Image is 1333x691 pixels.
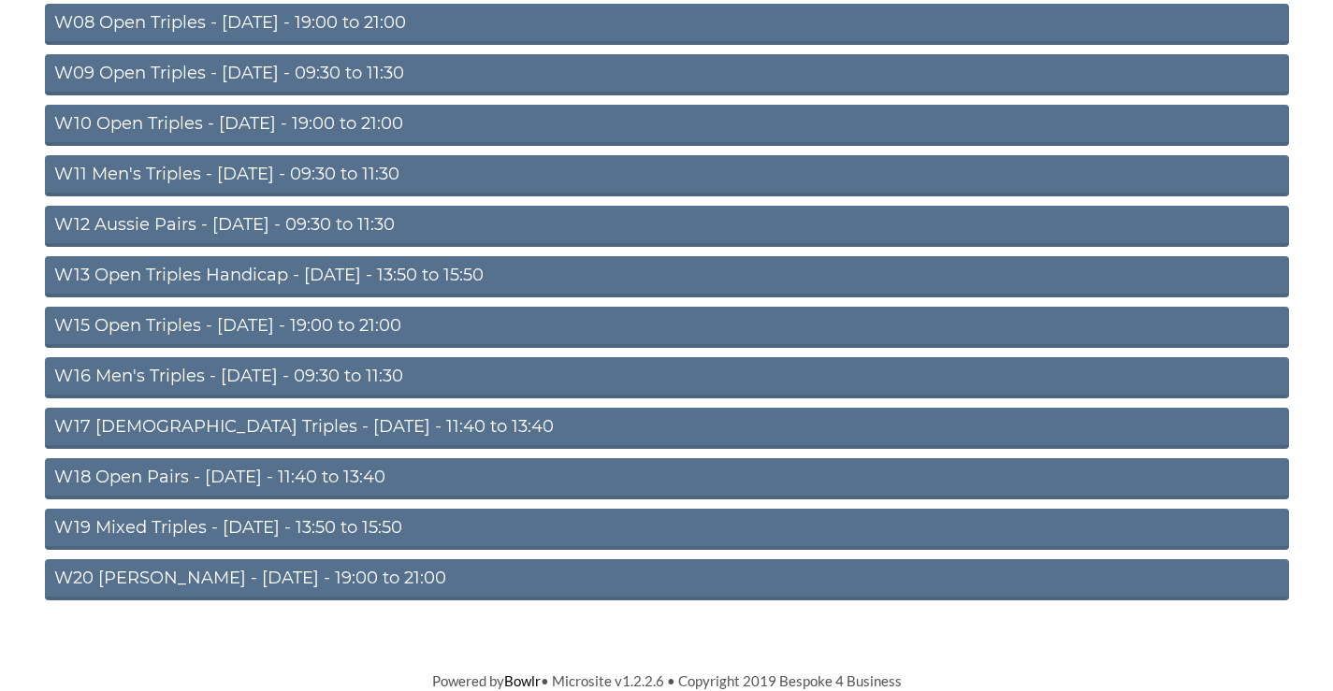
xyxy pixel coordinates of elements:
a: W08 Open Triples - [DATE] - 19:00 to 21:00 [45,4,1289,45]
a: W18 Open Pairs - [DATE] - 11:40 to 13:40 [45,458,1289,499]
a: W15 Open Triples - [DATE] - 19:00 to 21:00 [45,307,1289,348]
a: Bowlr [504,672,541,689]
a: W09 Open Triples - [DATE] - 09:30 to 11:30 [45,54,1289,95]
a: W17 [DEMOGRAPHIC_DATA] Triples - [DATE] - 11:40 to 13:40 [45,408,1289,449]
a: W13 Open Triples Handicap - [DATE] - 13:50 to 15:50 [45,256,1289,297]
a: W20 [PERSON_NAME] - [DATE] - 19:00 to 21:00 [45,559,1289,600]
span: Powered by • Microsite v1.2.2.6 • Copyright 2019 Bespoke 4 Business [432,672,902,689]
a: W10 Open Triples - [DATE] - 19:00 to 21:00 [45,105,1289,146]
a: W12 Aussie Pairs - [DATE] - 09:30 to 11:30 [45,206,1289,247]
a: W11 Men's Triples - [DATE] - 09:30 to 11:30 [45,155,1289,196]
a: W16 Men's Triples - [DATE] - 09:30 to 11:30 [45,357,1289,398]
a: W19 Mixed Triples - [DATE] - 13:50 to 15:50 [45,509,1289,550]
